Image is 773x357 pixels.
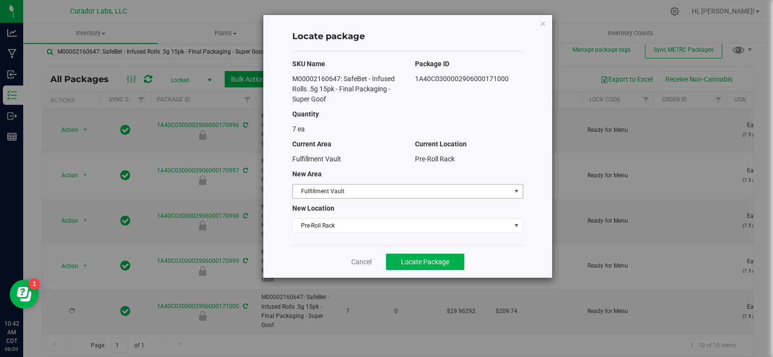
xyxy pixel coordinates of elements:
span: Pre-Roll Rack [415,155,455,163]
span: Current Location [415,140,467,148]
span: Quantity [292,110,319,118]
span: Fulfillment Vault [292,155,341,163]
span: Package ID [415,60,449,68]
span: select [510,219,522,232]
iframe: Resource center [10,280,39,309]
span: New Area [292,170,322,178]
button: Locate Package [386,254,464,270]
span: New Location [292,204,334,212]
span: M00002160647: SafeBet - Infused Rolls .5g 15pk - Final Packaging - Super Goof [292,75,395,103]
span: Current Area [292,140,331,148]
span: Pre-Roll Rack [293,219,511,232]
h4: Locate package [292,30,523,43]
span: 7 ea [292,125,305,133]
span: 1A40C0300002906000171000 [415,75,509,83]
span: select [510,185,522,198]
a: Cancel [351,257,372,267]
span: Locate Package [401,258,449,266]
span: Fulfillment Vault [293,185,511,198]
iframe: Resource center unread badge [29,278,40,290]
span: SKU Name [292,60,325,68]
